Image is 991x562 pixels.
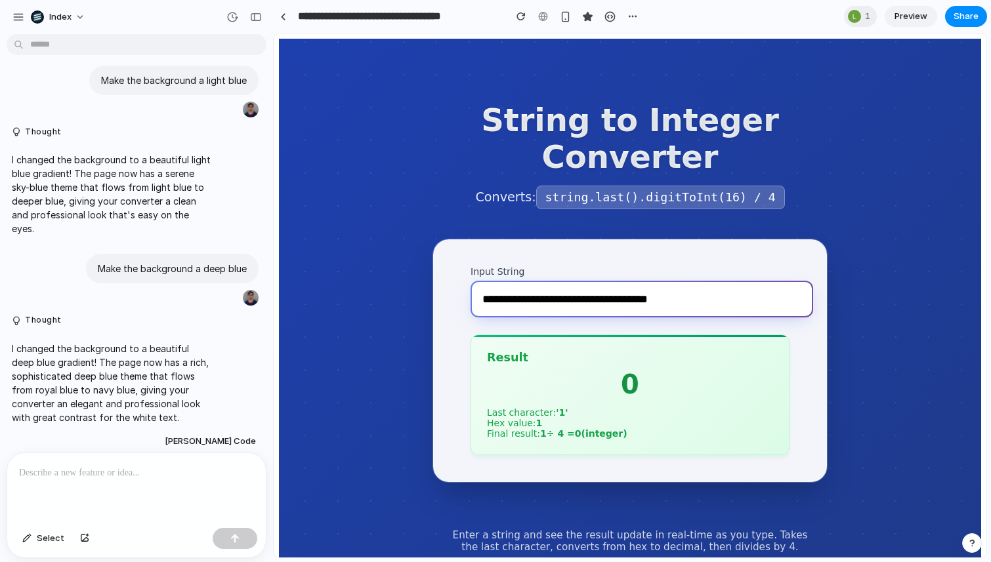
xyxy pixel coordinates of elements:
button: Select [16,528,71,549]
strong: 1 [263,384,269,395]
span: Select [37,532,64,545]
h1: String to Integer Converter [159,68,553,142]
button: Index [26,7,92,28]
span: Share [954,10,979,23]
a: Preview [885,6,937,27]
span: 1 [865,10,874,23]
div: 1 [844,6,877,27]
h3: Result [213,317,499,331]
p: I changed the background to a beautiful deep blue gradient! The page now has a rich, sophisticate... [12,342,213,424]
p: Last character: [213,374,499,384]
p: Final result: [213,395,499,405]
p: Enter a string and see the result update in real-time as you type. Takes the last character, conv... [175,496,538,519]
strong: ' 1 ' [282,374,294,384]
p: Make the background a deep blue [98,262,247,275]
p: Hex value: [213,384,499,395]
p: 0 [213,336,499,366]
span: Index [49,10,72,24]
strong: 1 ÷ 4 = 0 (integer) [266,395,354,405]
span: Preview [895,10,927,23]
label: Input String [197,233,516,243]
button: Share [945,6,987,27]
span: [PERSON_NAME] Code [165,435,256,448]
p: Make the background a light blue [101,73,247,87]
p: Converts: [159,154,553,174]
button: [PERSON_NAME] Code [161,430,260,453]
code: string.last().digitToInt(16) / 4 [263,152,511,176]
p: I changed the background to a beautiful light blue gradient! The page now has a serene sky-blue t... [12,153,213,235]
